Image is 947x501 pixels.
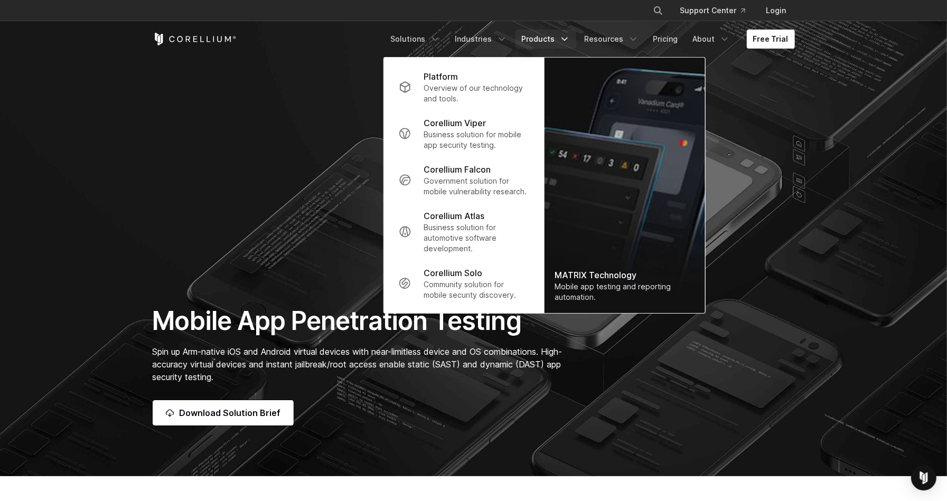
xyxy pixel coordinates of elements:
[153,33,237,45] a: Corellium Home
[153,400,294,426] a: Download Solution Brief
[911,465,936,490] div: Open Intercom Messenger
[424,279,529,300] p: Community solution for mobile security discovery.
[390,203,537,260] a: Corellium Atlas Business solution for automotive software development.
[424,163,491,176] p: Corellium Falcon
[515,30,576,49] a: Products
[578,30,645,49] a: Resources
[640,1,795,20] div: Navigation Menu
[687,30,736,49] a: About
[555,281,694,303] div: Mobile app testing and reporting automation.
[424,70,458,83] p: Platform
[555,269,694,281] div: MATRIX Technology
[424,222,529,254] p: Business solution for automotive software development.
[544,58,705,313] img: Matrix_WebNav_1x
[180,407,281,419] span: Download Solution Brief
[424,117,486,129] p: Corellium Viper
[649,1,668,20] button: Search
[390,110,537,157] a: Corellium Viper Business solution for mobile app security testing.
[672,1,754,20] a: Support Center
[385,30,795,49] div: Navigation Menu
[424,267,482,279] p: Corellium Solo
[424,83,529,104] p: Overview of our technology and tools.
[449,30,513,49] a: Industries
[424,176,529,197] p: Government solution for mobile vulnerability research.
[390,64,537,110] a: Platform Overview of our technology and tools.
[390,260,537,307] a: Corellium Solo Community solution for mobile security discovery.
[647,30,685,49] a: Pricing
[385,30,447,49] a: Solutions
[153,346,562,382] span: Spin up Arm-native iOS and Android virtual devices with near-limitless device and OS combinations...
[747,30,795,49] a: Free Trial
[424,129,529,150] p: Business solution for mobile app security testing.
[758,1,795,20] a: Login
[544,58,705,313] a: MATRIX Technology Mobile app testing and reporting automation.
[424,210,484,222] p: Corellium Atlas
[153,305,574,337] h1: Mobile App Penetration Testing
[390,157,537,203] a: Corellium Falcon Government solution for mobile vulnerability research.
